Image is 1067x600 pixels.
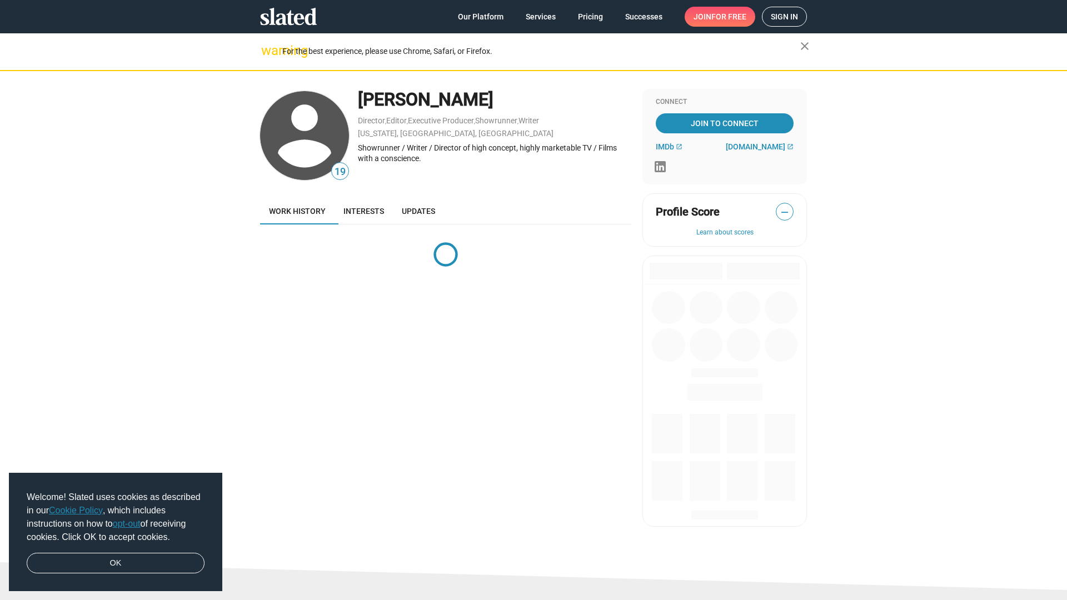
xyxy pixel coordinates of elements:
span: IMDb [656,142,674,151]
a: [US_STATE], [GEOGRAPHIC_DATA], [GEOGRAPHIC_DATA] [358,129,554,138]
span: — [776,205,793,219]
mat-icon: close [798,39,811,53]
a: Work history [260,198,335,224]
a: Interests [335,198,393,224]
a: dismiss cookie message [27,553,205,574]
a: opt-out [113,519,141,528]
mat-icon: open_in_new [676,143,682,150]
div: Showrunner / Writer / Director of high concept, highly marketable TV / Films with a conscience. [358,143,631,163]
span: Join [694,7,746,27]
span: Updates [402,207,435,216]
span: Pricing [578,7,603,27]
a: Updates [393,198,444,224]
a: Joinfor free [685,7,755,27]
span: , [474,118,475,124]
mat-icon: open_in_new [787,143,794,150]
a: Our Platform [449,7,512,27]
a: Director [358,116,385,125]
span: Welcome! Slated uses cookies as described in our , which includes instructions on how to of recei... [27,491,205,544]
span: [DOMAIN_NAME] [726,142,785,151]
span: , [385,118,386,124]
a: [DOMAIN_NAME] [726,142,794,151]
a: IMDb [656,142,682,151]
a: Successes [616,7,671,27]
span: Profile Score [656,204,720,219]
div: [PERSON_NAME] [358,88,631,112]
div: Connect [656,98,794,107]
span: Our Platform [458,7,503,27]
a: Writer [518,116,539,125]
a: Editor [386,116,407,125]
div: For the best experience, please use Chrome, Safari, or Firefox. [282,44,800,59]
span: , [517,118,518,124]
a: Join To Connect [656,113,794,133]
a: Services [517,7,565,27]
span: for free [711,7,746,27]
span: Successes [625,7,662,27]
span: Interests [343,207,384,216]
a: Showrunner [475,116,517,125]
span: 19 [332,164,348,179]
span: , [407,118,408,124]
span: Join To Connect [658,113,791,133]
div: cookieconsent [9,473,222,592]
mat-icon: warning [261,44,275,57]
a: Executive Producer [408,116,474,125]
span: Services [526,7,556,27]
span: Sign in [771,7,798,26]
a: Pricing [569,7,612,27]
a: Sign in [762,7,807,27]
a: Cookie Policy [49,506,103,515]
button: Learn about scores [656,228,794,237]
span: Work history [269,207,326,216]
